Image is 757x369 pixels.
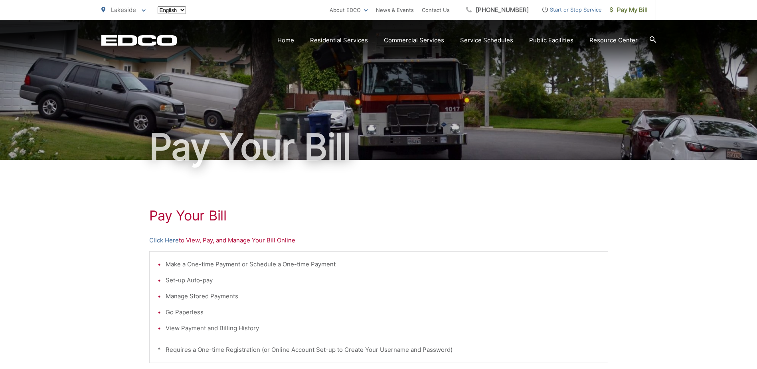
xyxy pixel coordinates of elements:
[589,36,638,45] a: Resource Center
[149,236,179,245] a: Click Here
[376,5,414,15] a: News & Events
[166,292,600,301] li: Manage Stored Payments
[310,36,368,45] a: Residential Services
[610,5,648,15] span: Pay My Bill
[158,6,186,14] select: Select a language
[166,323,600,333] li: View Payment and Billing History
[166,276,600,285] li: Set-up Auto-pay
[166,260,600,269] li: Make a One-time Payment or Schedule a One-time Payment
[460,36,513,45] a: Service Schedules
[277,36,294,45] a: Home
[158,345,600,355] p: * Requires a One-time Registration (or Online Account Set-up to Create Your Username and Password)
[166,307,600,317] li: Go Paperless
[149,208,608,224] h1: Pay Your Bill
[422,5,450,15] a: Contact Us
[384,36,444,45] a: Commercial Services
[101,127,656,167] h1: Pay Your Bill
[330,5,368,15] a: About EDCO
[149,236,608,245] p: to View, Pay, and Manage Your Bill Online
[111,6,136,14] span: Lakeside
[101,35,177,46] a: EDCD logo. Return to the homepage.
[529,36,573,45] a: Public Facilities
